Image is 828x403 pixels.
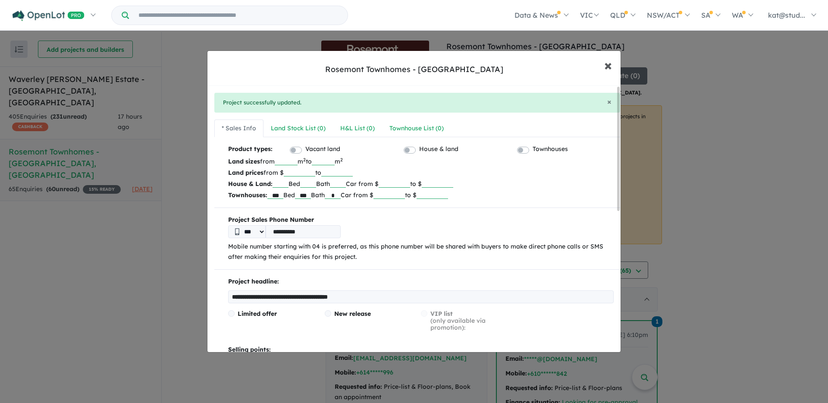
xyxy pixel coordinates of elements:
[303,157,306,163] sup: 2
[305,144,340,154] label: Vacant land
[228,242,614,262] p: Mobile number starting with 04 is preferred, as this phone number will be shared with buyers to m...
[228,189,614,201] p: Bed Bath Car from $ to $
[228,180,273,188] b: House & Land:
[228,277,614,287] p: Project headline:
[228,156,614,167] p: from m to m
[222,123,256,134] div: * Sales Info
[214,93,620,113] div: Project successfully updated.
[419,144,458,154] label: House & land
[228,144,273,156] b: Product types:
[340,157,343,163] sup: 2
[604,56,612,74] span: ×
[340,123,375,134] div: H&L List ( 0 )
[228,157,260,165] b: Land sizes
[389,123,444,134] div: Townhouse List ( 0 )
[533,144,568,154] label: Townhouses
[271,123,326,134] div: Land Stock List ( 0 )
[607,97,612,107] span: ×
[325,64,503,75] div: Rosemont Townhomes - [GEOGRAPHIC_DATA]
[334,310,371,318] span: New release
[607,98,612,106] button: Close
[131,6,346,25] input: Try estate name, suburb, builder or developer
[228,345,614,355] p: Selling points:
[228,167,614,178] p: from $ to
[228,169,263,176] b: Land prices
[228,191,267,199] b: Townhouses:
[228,178,614,189] p: Bed Bath Car from $ to $
[238,310,277,318] span: Limited offer
[235,228,239,235] img: Phone icon
[228,215,614,225] b: Project Sales Phone Number
[13,10,85,21] img: Openlot PRO Logo White
[768,11,805,19] span: kat@stud...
